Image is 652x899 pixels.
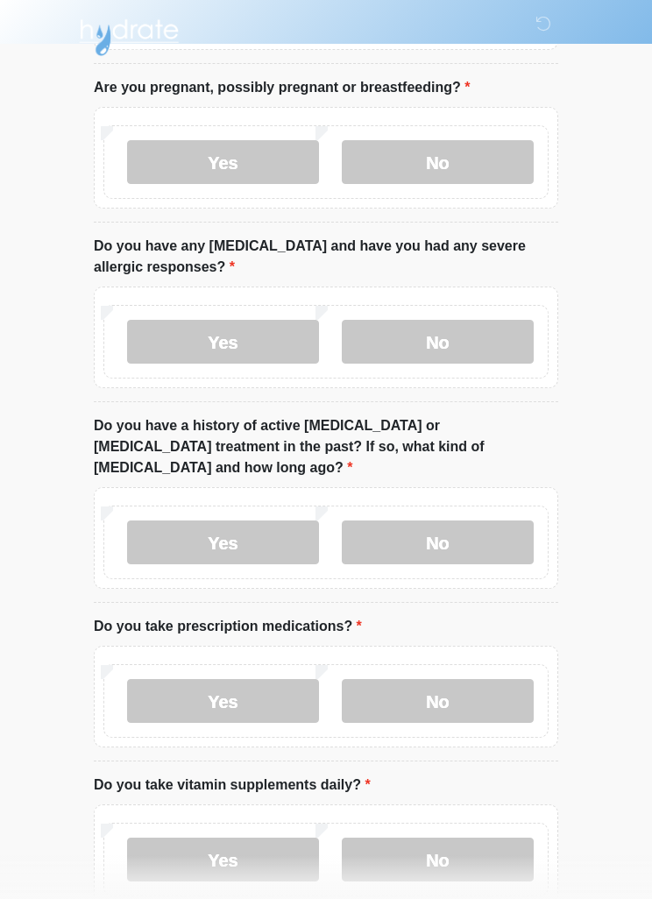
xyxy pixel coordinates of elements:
label: No [342,520,534,564]
label: Are you pregnant, possibly pregnant or breastfeeding? [94,77,470,98]
label: Yes [127,520,319,564]
label: Yes [127,320,319,364]
label: Yes [127,679,319,723]
label: No [342,838,534,881]
label: Do you take prescription medications? [94,616,362,637]
label: Do you have any [MEDICAL_DATA] and have you had any severe allergic responses? [94,236,558,278]
img: Hydrate IV Bar - Scottsdale Logo [76,13,181,57]
label: No [342,320,534,364]
label: Yes [127,140,319,184]
label: No [342,679,534,723]
label: Do you take vitamin supplements daily? [94,775,371,796]
label: No [342,140,534,184]
label: Do you have a history of active [MEDICAL_DATA] or [MEDICAL_DATA] treatment in the past? If so, wh... [94,415,558,478]
label: Yes [127,838,319,881]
